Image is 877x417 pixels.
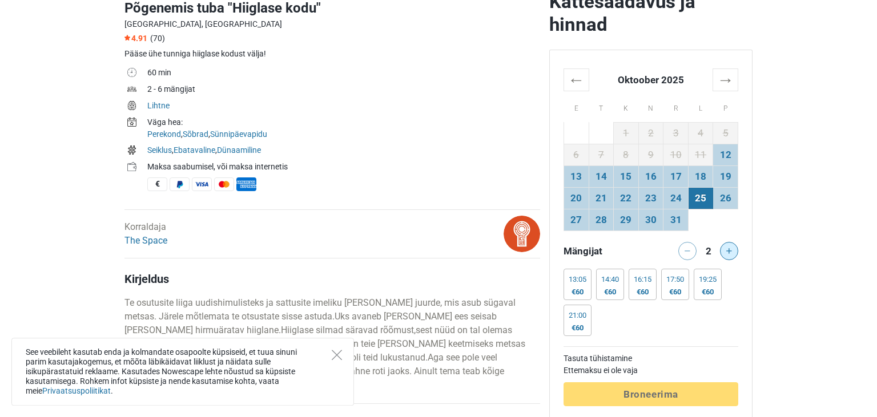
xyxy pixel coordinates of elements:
span: PayPal [170,177,190,191]
img: Star [124,35,130,41]
td: 29 [614,209,639,230]
td: 16 [638,165,663,187]
div: Maksa saabumisel, või maksa internetis [147,161,540,173]
th: Oktoober 2025 [589,68,713,91]
th: → [713,68,738,91]
th: K [614,91,639,122]
div: 17:50 [666,275,684,284]
td: 4 [688,122,713,144]
td: 21 [589,187,614,209]
td: 28 [589,209,614,230]
td: 19 [713,165,738,187]
div: €60 [634,288,651,297]
div: Mängijat [559,242,651,260]
div: Pääse ühe tunniga hiiglase kodust välja! [124,48,540,60]
div: 21:00 [569,311,586,320]
div: See veebileht kasutab enda ja kolmandate osapoolte küpsiseid, et tuua sinuni parim kasutajakogemu... [11,338,354,406]
p: Te osutusite liiga uudishimulisteks ja sattusite imeliku [PERSON_NAME] juurde, mis asub sügaval m... [124,296,540,392]
div: €60 [601,288,619,297]
td: 6 [564,144,589,165]
div: [GEOGRAPHIC_DATA], [GEOGRAPHIC_DATA] [124,18,540,30]
td: 22 [614,187,639,209]
div: 14:40 [601,275,619,284]
div: Korraldaja [124,220,167,248]
a: Privaatsuspoliitikat [42,386,111,395]
td: 26 [713,187,738,209]
span: American Express [236,177,256,191]
td: 13 [564,165,589,187]
td: Ettemaksu ei ole vaja [564,365,738,376]
span: Sularaha [147,177,167,191]
td: 12 [713,144,738,165]
div: €60 [569,288,586,297]
span: (70) [150,34,165,43]
td: 8 [614,144,639,165]
td: 10 [663,144,689,165]
th: ← [564,68,589,91]
td: 3 [663,122,689,144]
td: , , [147,143,540,160]
a: Seiklus [147,145,172,155]
a: Ebatavaline [174,145,215,155]
div: 2 [702,242,715,258]
th: T [589,91,614,122]
td: 30 [638,209,663,230]
div: Väga hea: [147,116,540,128]
td: 7 [589,144,614,165]
div: 19:25 [699,275,717,284]
a: Sõbrad [183,129,208,139]
th: E [564,91,589,122]
div: €60 [699,288,717,297]
td: Tasuta tühistamine [564,353,738,365]
img: bitmap.png [504,216,540,252]
a: Sünnipäevapidu [210,129,267,139]
span: 4.91 [124,34,147,43]
th: R [663,91,689,122]
td: 5 [713,122,738,144]
button: Close [332,350,342,360]
td: 9 [638,144,663,165]
span: MasterCard [214,177,234,191]
td: , , [147,115,540,143]
td: 14 [589,165,614,187]
div: 16:15 [634,275,651,284]
td: 27 [564,209,589,230]
td: 23 [638,187,663,209]
td: 31 [663,209,689,230]
td: 11 [688,144,713,165]
div: €60 [569,323,586,333]
td: 2 - 6 mängijat [147,82,540,99]
td: 15 [614,165,639,187]
td: 2 [638,122,663,144]
td: 24 [663,187,689,209]
td: 20 [564,187,589,209]
span: Visa [192,177,212,191]
div: 13:05 [569,275,586,284]
h4: Kirjeldus [124,272,540,286]
td: 60 min [147,66,540,82]
td: 18 [688,165,713,187]
div: €60 [666,288,684,297]
th: L [688,91,713,122]
td: 25 [688,187,713,209]
th: P [713,91,738,122]
td: 17 [663,165,689,187]
a: Perekond [147,129,181,139]
a: The Space [124,235,167,246]
th: N [638,91,663,122]
a: Dünaamiline [217,145,261,155]
td: 1 [614,122,639,144]
a: Lihtne [147,101,170,110]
